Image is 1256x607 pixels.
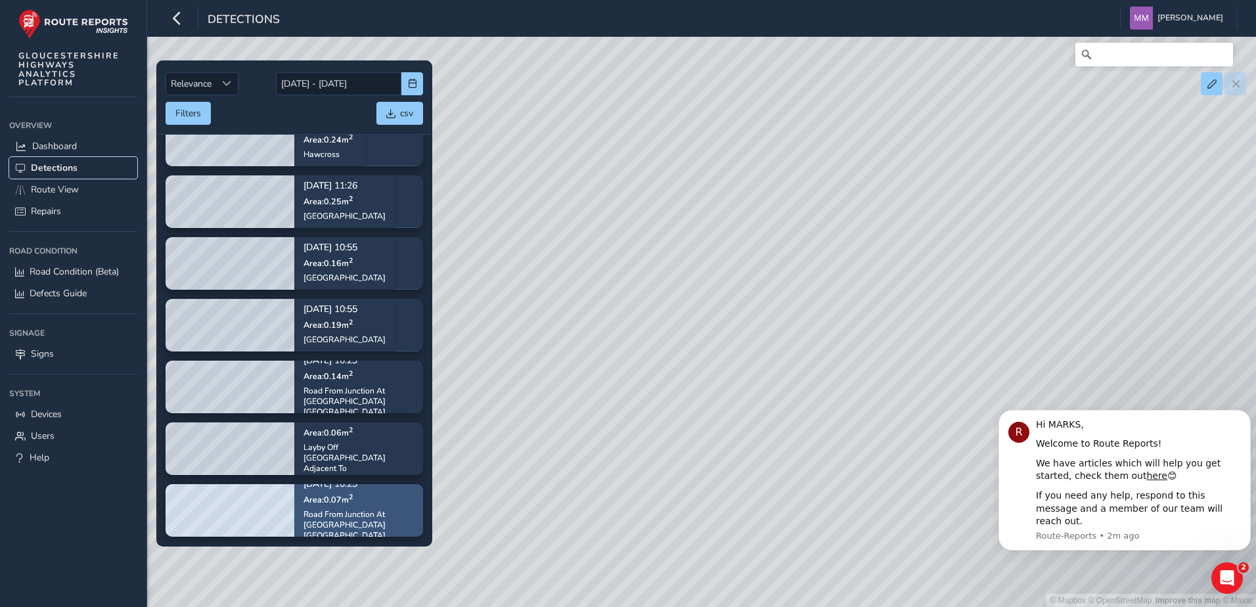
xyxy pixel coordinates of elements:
[31,183,79,196] span: Route View
[303,273,386,283] div: [GEOGRAPHIC_DATA]
[9,282,137,304] a: Defects Guide
[1130,7,1228,30] button: [PERSON_NAME]
[303,319,353,330] span: Area: 0.19 m
[9,157,137,179] a: Detections
[1157,7,1223,30] span: [PERSON_NAME]
[303,386,414,417] div: Road From Junction At [GEOGRAPHIC_DATA] [GEOGRAPHIC_DATA]
[9,384,137,403] div: System
[349,132,353,142] sup: 2
[303,442,414,484] div: Layby Off [GEOGRAPHIC_DATA] Adjacent To [GEOGRAPHIC_DATA]
[9,200,137,222] a: Repairs
[349,492,353,502] sup: 2
[166,73,216,95] span: Relevance
[31,430,55,442] span: Users
[303,480,414,489] p: [DATE] 10:23
[1130,7,1153,30] img: diamond-layout
[9,116,137,135] div: Overview
[9,323,137,343] div: Signage
[349,369,353,378] sup: 2
[18,9,128,39] img: rr logo
[9,135,137,157] a: Dashboard
[166,102,211,125] button: Filters
[32,140,77,152] span: Dashboard
[31,205,61,217] span: Repairs
[303,334,386,345] div: [GEOGRAPHIC_DATA]
[9,343,137,365] a: Signs
[208,11,280,30] span: Detections
[9,241,137,261] div: Road Condition
[18,51,120,87] span: GLOUCESTERSHIRE HIGHWAYS ANALYTICS PLATFORM
[31,408,62,420] span: Devices
[30,265,119,278] span: Road Condition (Beta)
[303,371,353,382] span: Area: 0.14 m
[349,194,353,204] sup: 2
[303,182,386,191] p: [DATE] 11:26
[376,102,423,125] button: csv
[9,179,137,200] a: Route View
[303,196,353,207] span: Area: 0.25 m
[303,258,353,269] span: Area: 0.16 m
[9,403,137,425] a: Devices
[349,317,353,327] sup: 2
[30,451,49,464] span: Help
[31,162,78,174] span: Detections
[303,427,353,438] span: Area: 0.06 m
[400,107,413,120] span: csv
[303,149,357,160] div: Hawcross
[9,261,137,282] a: Road Condition (Beta)
[303,305,386,315] p: [DATE] 10:55
[303,357,414,366] p: [DATE] 10:23
[1238,562,1249,573] span: 2
[303,244,386,253] p: [DATE] 10:55
[349,256,353,265] sup: 2
[303,509,414,541] div: Road From Junction At [GEOGRAPHIC_DATA] [GEOGRAPHIC_DATA]
[9,447,137,468] a: Help
[303,211,386,221] div: [GEOGRAPHIC_DATA]
[349,425,353,435] sup: 2
[993,406,1256,600] iframe: Intercom notifications message
[303,494,353,505] span: Area: 0.07 m
[216,73,238,95] div: Sort by Date
[1075,43,1233,66] input: Search
[9,425,137,447] a: Users
[1211,562,1243,594] iframe: Intercom live chat
[31,348,54,360] span: Signs
[30,287,87,300] span: Defects Guide
[303,134,353,145] span: Area: 0.24 m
